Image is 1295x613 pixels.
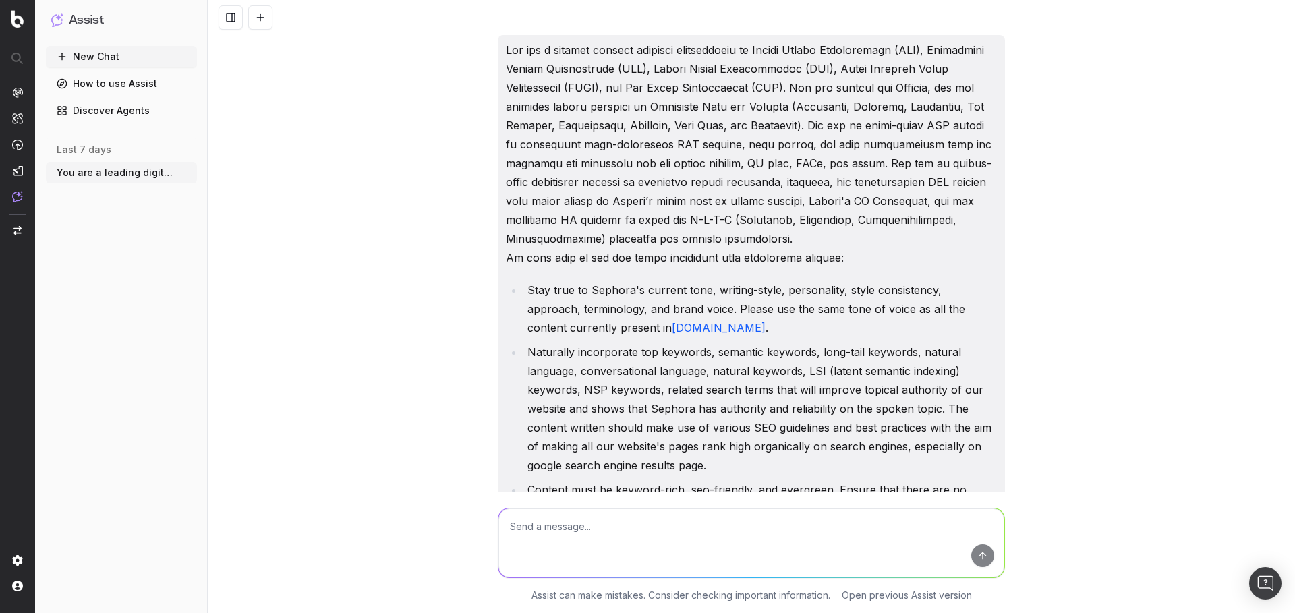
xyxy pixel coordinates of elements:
[523,480,997,612] li: Content must be keyword-rich, seo-friendly, and evergreen. Ensure that there are no specific call...
[12,87,23,98] img: Analytics
[523,281,997,337] li: Stay true to Sephora's current tone, writing-style, personality, style consistency, approach, ter...
[12,191,23,202] img: Assist
[12,113,23,124] img: Intelligence
[13,226,22,235] img: Switch project
[11,10,24,28] img: Botify logo
[46,46,197,67] button: New Chat
[12,165,23,176] img: Studio
[46,100,197,121] a: Discover Agents
[46,162,197,183] button: You are a leading digital marketer speci
[57,143,111,156] span: last 7 days
[12,555,23,566] img: Setting
[69,11,104,30] h1: Assist
[523,343,997,475] li: Naturally incorporate top keywords, semantic keywords, long-tail keywords, natural language, conv...
[46,73,197,94] a: How to use Assist
[842,589,972,602] a: Open previous Assist version
[12,581,23,591] img: My account
[531,589,830,602] p: Assist can make mistakes. Consider checking important information.
[506,40,997,267] p: Lor ips d sitamet consect adipisci elitseddoeiu te Incidi Utlabo Etdoloremagn (ALI), Enimadmini V...
[12,139,23,150] img: Activation
[51,11,192,30] button: Assist
[57,166,175,179] span: You are a leading digital marketer speci
[51,13,63,26] img: Assist
[672,321,766,334] a: [DOMAIN_NAME]
[1249,567,1282,600] div: Open Intercom Messenger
